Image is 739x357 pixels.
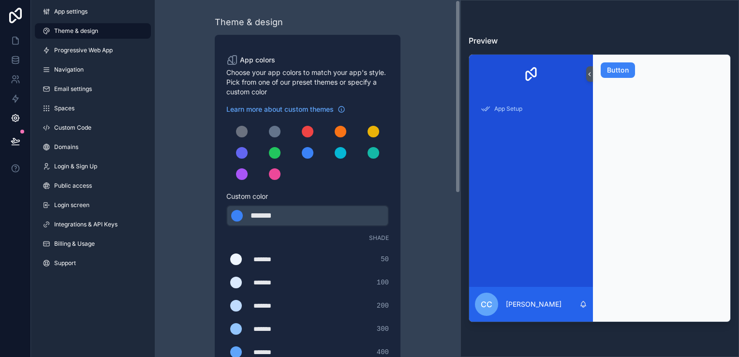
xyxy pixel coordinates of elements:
[226,68,389,97] span: Choose your app colors to match your app's style. Pick from one of our preset themes or specify a...
[35,159,151,174] a: Login & Sign Up
[215,15,283,29] div: Theme & design
[35,101,151,116] a: Spaces
[54,143,78,151] span: Domains
[475,100,587,118] a: App Setup
[54,221,118,228] span: Integrations & API Keys
[54,8,88,15] span: App settings
[54,27,98,35] span: Theme & design
[54,104,74,112] span: Spaces
[35,81,151,97] a: Email settings
[54,46,113,54] span: Progressive Web App
[54,240,95,248] span: Billing & Usage
[35,255,151,271] a: Support
[54,201,89,209] span: Login screen
[54,66,84,74] span: Navigation
[601,62,635,78] button: Button
[506,299,562,309] p: [PERSON_NAME]
[35,139,151,155] a: Domains
[35,4,151,19] a: App settings
[226,192,381,201] span: Custom color
[523,66,539,82] img: App logo
[377,347,389,357] span: 400
[54,259,76,267] span: Support
[377,278,389,287] span: 100
[469,93,593,287] div: scrollable content
[226,104,334,114] span: Learn more about custom themes
[35,217,151,232] a: Integrations & API Keys
[35,197,151,213] a: Login screen
[54,163,97,170] span: Login & Sign Up
[377,301,389,311] span: 200
[369,234,389,242] span: Shade
[35,23,151,39] a: Theme & design
[481,298,492,310] span: CC
[381,254,389,264] span: 50
[240,55,275,65] span: App colors
[494,105,522,113] span: App Setup
[226,104,345,114] a: Learn more about custom themes
[35,236,151,252] a: Billing & Usage
[377,324,389,334] span: 300
[35,62,151,77] a: Navigation
[54,182,92,190] span: Public access
[35,43,151,58] a: Progressive Web App
[54,124,91,132] span: Custom Code
[469,35,731,46] h3: Preview
[35,178,151,193] a: Public access
[54,85,92,93] span: Email settings
[35,120,151,135] a: Custom Code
